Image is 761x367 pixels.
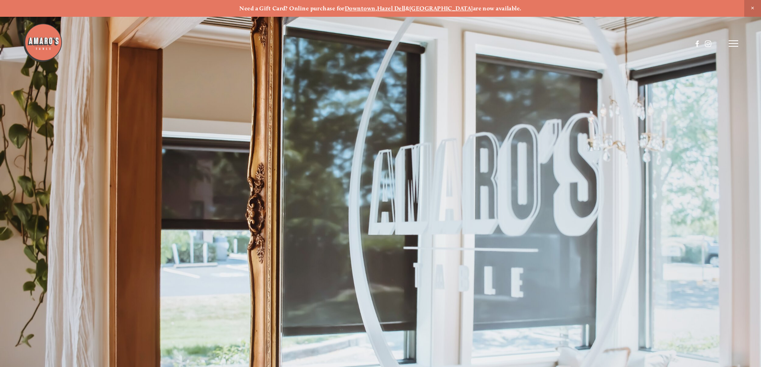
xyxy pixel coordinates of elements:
img: Amaro's Table [23,23,63,63]
a: [GEOGRAPHIC_DATA] [409,5,473,12]
a: Hazel Dell [377,5,405,12]
strong: are now available. [473,5,522,12]
strong: & [405,5,409,12]
a: Downtown [345,5,376,12]
strong: Need a Gift Card? Online purchase for [239,5,345,12]
strong: , [376,5,377,12]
